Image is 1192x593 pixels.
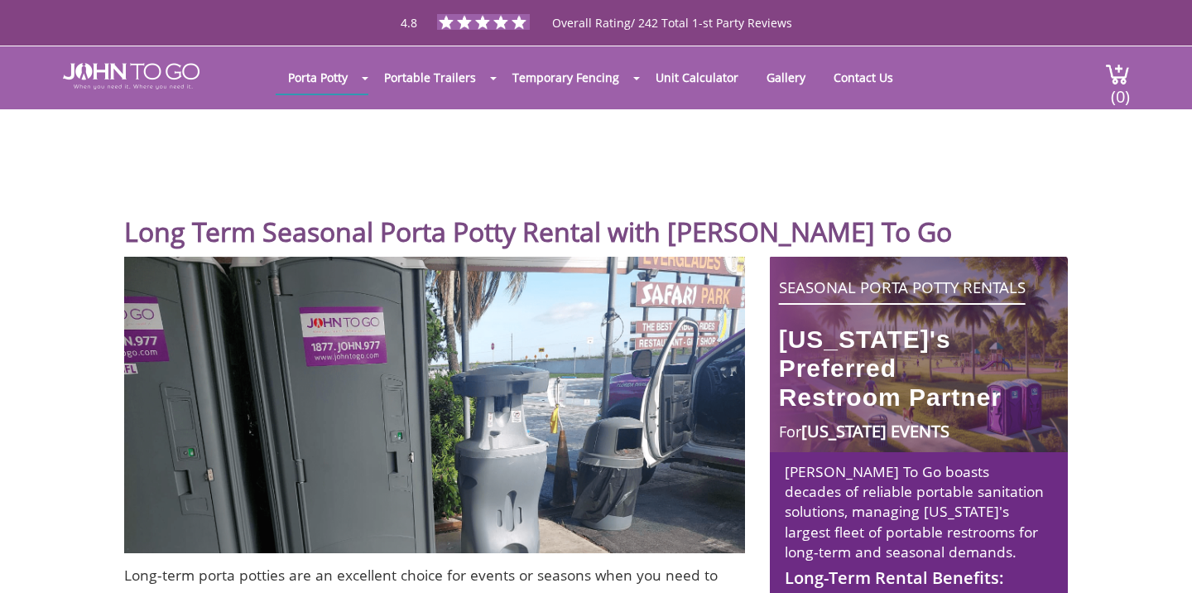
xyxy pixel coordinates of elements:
span: (0) [1110,72,1130,108]
a: Contact Us [821,61,906,94]
h1: Long Term Seasonal Porta Potty Rental with [PERSON_NAME] To Go [124,176,1068,248]
img: cart a [1105,63,1130,85]
span: Overall Rating/ 242 Total 1-st Party Reviews [552,15,792,64]
img: Seasonal Long Term Porta Potty Rental Unit [124,257,745,554]
img: JOHN to go [63,63,199,89]
a: Gallery [754,61,818,94]
a: Temporary Fencing [500,61,632,94]
button: Live Chat [1126,527,1192,593]
a: Portable Trailers [372,61,488,94]
h2: SEASONAL PORTA POTTY RENTALS [773,276,1065,296]
b: Long-Term Rental Benefits: [785,566,1003,589]
p: [PERSON_NAME] To Go boasts decades of reliable portable sanitation solutions, managing [US_STATE]... [779,461,1045,562]
span: 4.8 [401,15,417,31]
a: Porta Potty [276,61,360,94]
span: [US_STATE] EVENTS [801,420,949,442]
span: Preferred [779,354,1065,383]
h4: For [773,420,1065,441]
span: [US_STATE]'s [779,325,1065,354]
span: Restroom Partner [779,383,1065,412]
a: Unit Calculator [643,61,751,94]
